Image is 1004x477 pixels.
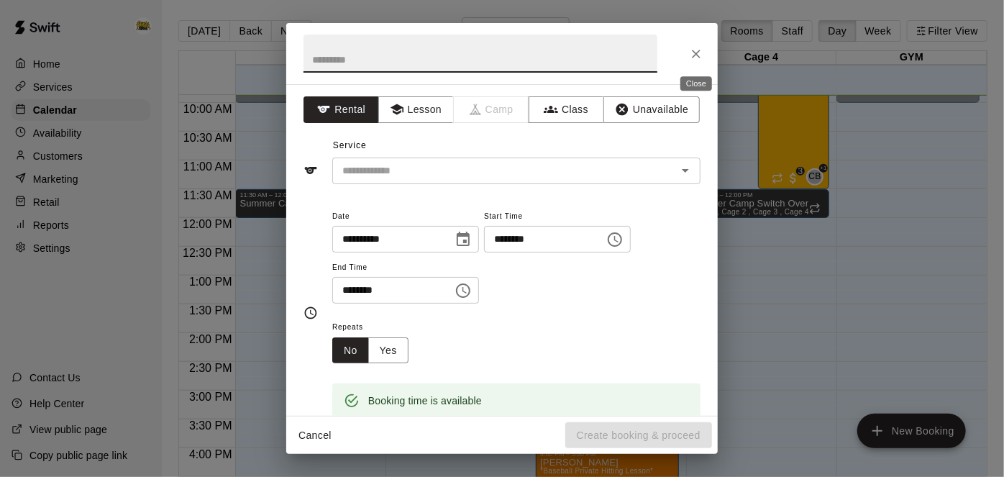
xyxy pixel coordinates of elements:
[332,337,409,364] div: outlined button group
[683,41,709,67] button: Close
[304,96,379,123] button: Rental
[484,207,631,227] span: Start Time
[454,96,529,123] span: Camps can only be created in the Services page
[603,96,700,123] button: Unavailable
[332,207,479,227] span: Date
[332,318,420,337] span: Repeats
[332,337,369,364] button: No
[368,388,482,414] div: Booking time is available
[529,96,604,123] button: Class
[601,225,629,254] button: Choose time, selected time is 1:45 PM
[333,140,367,150] span: Service
[378,96,454,123] button: Lesson
[304,306,318,320] svg: Timing
[332,258,479,278] span: End Time
[680,76,712,91] div: Close
[304,163,318,178] svg: Service
[449,225,478,254] button: Choose date, selected date is Aug 21, 2025
[292,422,338,449] button: Cancel
[675,160,695,181] button: Open
[368,337,409,364] button: Yes
[449,276,478,305] button: Choose time, selected time is 2:15 PM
